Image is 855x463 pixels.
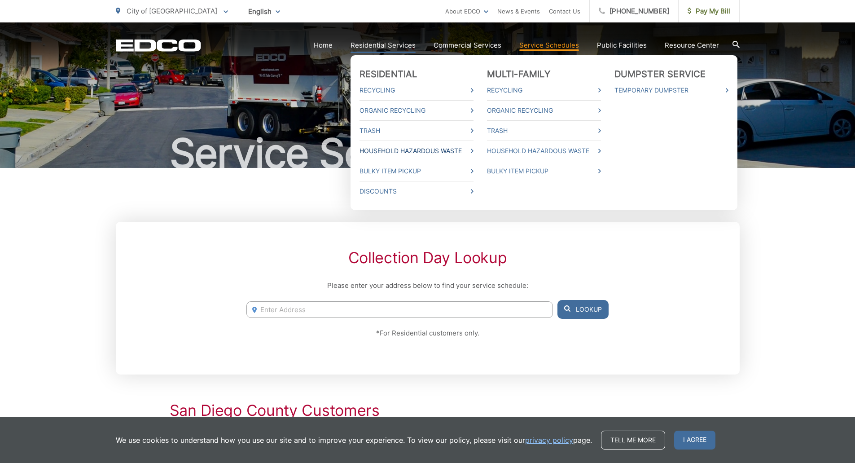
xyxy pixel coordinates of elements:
[665,40,719,51] a: Resource Center
[549,6,580,17] a: Contact Us
[519,40,579,51] a: Service Schedules
[246,280,608,291] p: Please enter your address below to find your service schedule:
[351,40,416,51] a: Residential Services
[487,125,601,136] a: Trash
[360,125,474,136] a: Trash
[597,40,647,51] a: Public Facilities
[360,186,474,197] a: Discounts
[246,328,608,339] p: *For Residential customers only.
[487,105,601,116] a: Organic Recycling
[525,435,573,445] a: privacy policy
[614,69,706,79] a: Dumpster Service
[674,431,715,450] span: I agree
[360,166,474,176] a: Bulky Item Pickup
[241,4,287,19] span: English
[557,300,609,319] button: Lookup
[688,6,730,17] span: Pay My Bill
[434,40,501,51] a: Commercial Services
[487,69,550,79] a: Multi-Family
[614,85,728,96] a: Temporary Dumpster
[487,166,601,176] a: Bulky Item Pickup
[246,301,552,318] input: Enter Address
[601,431,665,450] a: Tell me more
[360,85,474,96] a: Recycling
[116,131,740,176] h1: Service Schedules
[497,6,540,17] a: News & Events
[246,249,608,267] h2: Collection Day Lookup
[127,7,217,15] span: City of [GEOGRAPHIC_DATA]
[360,146,474,156] a: Household Hazardous Waste
[487,146,601,156] a: Household Hazardous Waste
[116,39,201,52] a: EDCD logo. Return to the homepage.
[360,69,417,79] a: Residential
[360,105,474,116] a: Organic Recycling
[314,40,333,51] a: Home
[487,85,601,96] a: Recycling
[445,6,488,17] a: About EDCO
[170,401,686,419] h2: San Diego County Customers
[116,435,592,445] p: We use cookies to understand how you use our site and to improve your experience. To view our pol...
